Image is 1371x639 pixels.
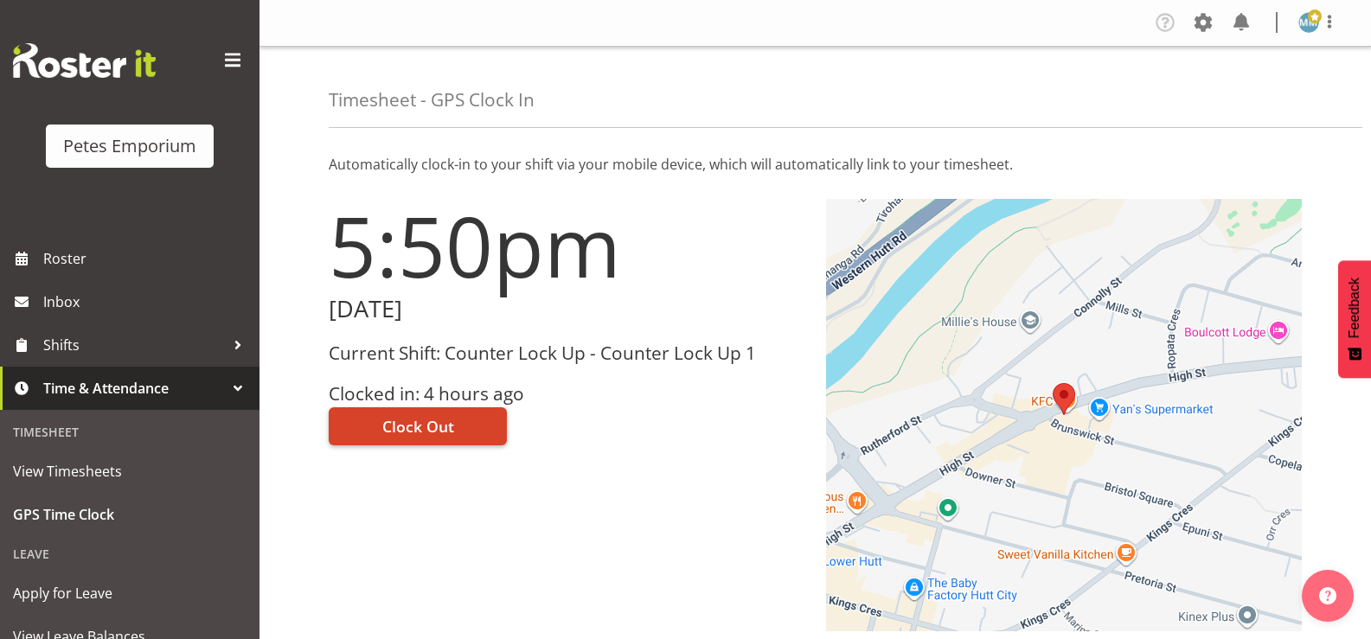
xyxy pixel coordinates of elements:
[43,289,251,315] span: Inbox
[329,154,1302,175] p: Automatically clock-in to your shift via your mobile device, which will automatically link to you...
[1319,587,1336,604] img: help-xxl-2.png
[382,415,454,438] span: Clock Out
[329,343,805,363] h3: Current Shift: Counter Lock Up - Counter Lock Up 1
[13,458,247,484] span: View Timesheets
[43,332,225,358] span: Shifts
[1338,260,1371,378] button: Feedback - Show survey
[4,493,255,536] a: GPS Time Clock
[63,133,196,159] div: Petes Emporium
[4,414,255,450] div: Timesheet
[1347,278,1362,338] span: Feedback
[329,199,805,292] h1: 5:50pm
[13,580,247,606] span: Apply for Leave
[13,502,247,527] span: GPS Time Clock
[13,43,156,78] img: Rosterit website logo
[43,246,251,272] span: Roster
[329,407,507,445] button: Clock Out
[329,296,805,323] h2: [DATE]
[43,375,225,401] span: Time & Attendance
[1298,12,1319,33] img: mandy-mosley3858.jpg
[4,536,255,572] div: Leave
[4,572,255,615] a: Apply for Leave
[4,450,255,493] a: View Timesheets
[329,384,805,404] h3: Clocked in: 4 hours ago
[329,90,535,110] h4: Timesheet - GPS Clock In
